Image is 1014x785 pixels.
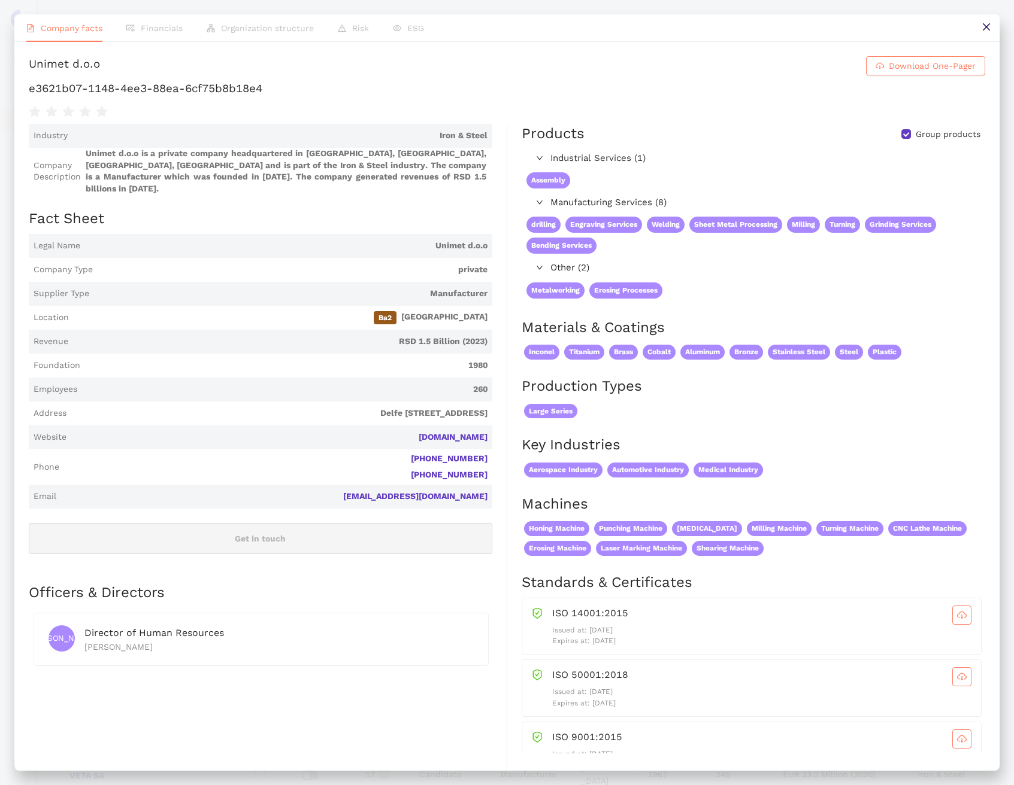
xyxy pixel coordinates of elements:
[672,521,742,536] span: [MEDICAL_DATA]
[29,106,41,118] span: star
[524,463,603,477] span: Aerospace Industry
[34,240,80,252] span: Legal Name
[532,606,543,619] span: safety-certificate
[524,404,577,419] span: Large Series
[522,435,985,455] h2: Key Industries
[564,345,604,360] span: Titanium
[84,640,474,653] div: [PERSON_NAME]
[550,261,979,275] span: Other (2)
[952,729,971,749] button: cloud-download
[29,583,492,603] h2: Officers & Directors
[747,521,812,536] span: Milling Machine
[522,318,985,338] h2: Materials & Coatings
[596,541,687,556] span: Laser Marking Machine
[34,491,56,503] span: Email
[73,336,488,348] span: RSD 1.5 Billion (2023)
[94,288,488,300] span: Manufacturer
[71,407,488,419] span: Delfe [STREET_ADDRESS]
[522,124,585,144] div: Products
[866,56,985,75] button: cloud-downloadDownload One-Pager
[98,264,488,276] span: private
[868,345,901,360] span: Plastic
[79,106,91,118] span: star
[86,148,488,194] span: Unimet d.o.o is a private company headquartered in [GEOGRAPHIC_DATA], [GEOGRAPHIC_DATA], [GEOGRAP...
[911,129,985,141] span: Group products
[536,199,543,206] span: right
[34,264,93,276] span: Company Type
[522,376,985,397] h2: Production Types
[689,217,782,233] span: Sheet Metal Processing
[730,345,763,360] span: Bronze
[338,24,346,32] span: warning
[141,23,183,33] span: Financials
[536,154,543,162] span: right
[953,610,971,620] span: cloud-download
[552,749,971,760] p: Issued at: [DATE]
[29,209,492,229] h2: Fact Sheet
[221,23,314,33] span: Organization structure
[82,384,488,395] span: 260
[29,81,985,96] h1: e3621b07-1148-4ee3-88ea-6cf75b8b18e4
[647,217,685,233] span: Welding
[565,217,642,233] span: Engraving Services
[526,172,570,188] span: Assembly
[34,288,89,300] span: Supplier Type
[952,606,971,625] button: cloud-download
[522,258,984,278] div: Other (2)
[953,672,971,681] span: cloud-download
[888,521,967,536] span: CNC Lathe Machine
[835,345,863,360] span: Steel
[643,345,676,360] span: Cobalt
[526,217,561,233] span: drilling
[552,625,971,636] p: Issued at: [DATE]
[85,240,488,252] span: Unimet d.o.o
[522,149,984,168] div: Industrial Services (1)
[552,606,971,625] div: ISO 14001:2015
[74,311,488,324] span: [GEOGRAPHIC_DATA]
[524,541,591,556] span: Erosing Machine
[374,311,396,324] span: Ba2
[952,667,971,686] button: cloud-download
[865,217,936,233] span: Grinding Services
[532,667,543,680] span: safety-certificate
[594,521,667,536] span: Punching Machine
[34,336,68,348] span: Revenue
[352,23,369,33] span: Risk
[889,59,976,72] span: Download One-Pager
[552,635,971,647] p: Expires at: [DATE]
[589,282,662,299] span: Erosing Processes
[393,24,401,32] span: eye
[787,217,820,233] span: Milling
[953,734,971,744] span: cloud-download
[62,106,74,118] span: star
[46,106,57,118] span: star
[30,629,94,648] span: [PERSON_NAME]
[34,407,66,419] span: Address
[207,24,215,32] span: apartment
[522,494,985,515] h2: Machines
[526,238,597,254] span: Bending Services
[72,130,488,142] span: Iron & Steel
[524,521,589,536] span: Honing Machine
[524,345,559,360] span: Inconel
[34,130,68,142] span: Industry
[34,461,59,473] span: Phone
[680,345,725,360] span: Aluminum
[41,23,102,33] span: Company facts
[85,360,488,372] span: 1980
[552,729,971,749] div: ISO 9001:2015
[982,22,991,32] span: close
[536,264,543,271] span: right
[96,106,108,118] span: star
[609,345,638,360] span: Brass
[126,24,135,32] span: fund-view
[34,312,69,324] span: Location
[816,521,883,536] span: Turning Machine
[532,729,543,743] span: safety-certificate
[29,56,100,75] div: Unimet d.o.o
[526,282,585,299] span: Metalworking
[34,160,81,183] span: Company Description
